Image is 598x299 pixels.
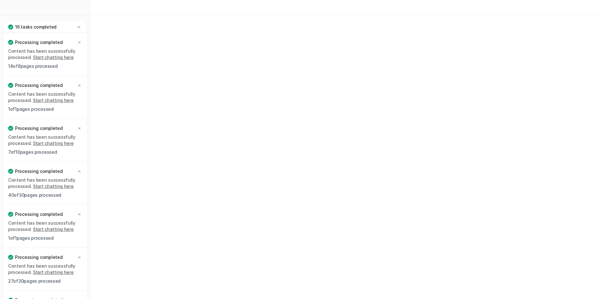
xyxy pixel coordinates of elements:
p: 1 of 1 pages processed [8,235,82,241]
p: Processing completed [15,254,62,260]
a: Start chatting here [33,227,74,232]
p: Processing completed [15,125,62,131]
p: Content has been successfully processed. [8,134,82,147]
p: 1 of 1 pages processed [8,106,82,112]
p: Content has been successfully processed. [8,220,82,232]
p: 7 of 10 pages processed [8,149,82,155]
p: Content has been successfully processed. [8,48,82,61]
a: Chat [3,19,88,28]
a: Start chatting here [33,270,74,275]
p: Content has been successfully processed. [8,91,82,104]
p: 27 of 30 pages processed [8,278,82,284]
a: Start chatting here [33,184,74,189]
a: Start chatting here [33,141,74,146]
p: Content has been successfully processed. [8,177,82,190]
p: Processing completed [15,211,62,217]
p: 40 of 30 pages processed [8,192,82,198]
a: Start chatting here [33,98,74,103]
a: Start chatting here [33,55,74,60]
p: Processing completed [15,39,62,45]
p: 16 tasks completed [15,24,57,30]
p: Processing completed [15,168,62,174]
p: Processing completed [15,82,62,88]
p: 14 of 8 pages processed [8,63,82,69]
p: Content has been successfully processed. [8,263,82,275]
